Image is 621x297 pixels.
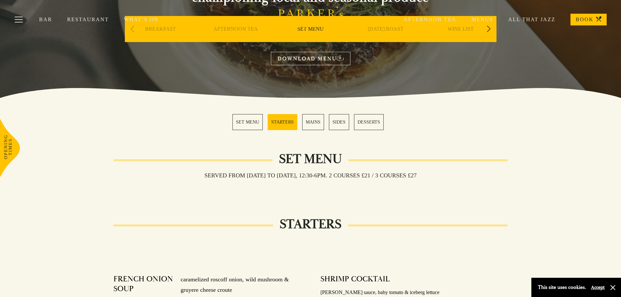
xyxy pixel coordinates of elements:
[268,114,297,130] a: 2 / 5
[329,114,349,130] a: 4 / 5
[610,284,616,291] button: Close and accept
[271,52,350,65] a: DOWNLOAD MENU
[174,274,301,295] p: caramelized roscoff onion, wild mushroom & gruyere cheese croute
[591,284,605,290] button: Accept
[232,114,263,130] a: 1 / 5
[273,216,348,232] h2: STARTERS
[538,283,586,292] p: This site uses cookies.
[273,151,348,167] h2: Set Menu
[302,114,324,130] a: 3 / 5
[320,274,390,284] h4: SHRIMP COCKTAIL
[113,274,174,295] h4: FRENCH ONION SOUP
[354,114,384,130] a: 5 / 5
[198,172,423,179] h3: Served from [DATE] to [DATE], 12:30-6pm. 2 COURSES £21 / 3 COURSES £27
